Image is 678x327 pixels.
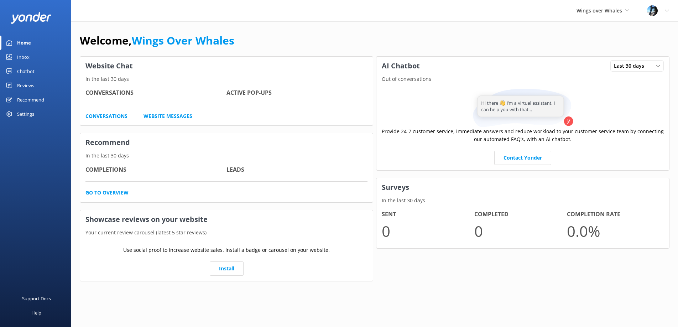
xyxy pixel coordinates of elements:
p: Provide 24-7 customer service, immediate answers and reduce workload to your customer service tea... [382,128,664,144]
p: In the last 30 days [80,152,373,160]
h3: AI Chatbot [376,57,425,75]
p: 0 [382,219,474,243]
div: Chatbot [17,64,35,78]
p: Out of conversations [376,75,669,83]
a: Install [210,261,244,276]
p: Your current review carousel (latest 5 star reviews) [80,229,373,237]
a: Wings Over Whales [132,33,234,48]
img: yonder-white-logo.png [11,12,52,24]
div: Reviews [17,78,34,93]
p: In the last 30 days [80,75,373,83]
h4: Leads [226,165,367,175]
div: Recommend [17,93,44,107]
h1: Welcome, [80,32,234,49]
h4: Completed [474,210,567,219]
img: assistant... [471,89,574,128]
h3: Showcase reviews on your website [80,210,373,229]
span: Wings over Whales [577,7,622,14]
h4: Conversations [85,88,226,98]
h4: Active Pop-ups [226,88,367,98]
span: Last 30 days [614,62,648,70]
a: Contact Yonder [494,151,551,165]
p: 0 [474,219,567,243]
div: Support Docs [22,291,51,306]
div: Settings [17,107,34,121]
p: 0.0 % [567,219,659,243]
a: Conversations [85,112,127,120]
img: 145-1635463833.jpg [647,5,658,16]
div: Inbox [17,50,30,64]
p: In the last 30 days [376,197,669,204]
h4: Completion Rate [567,210,659,219]
h4: Completions [85,165,226,175]
a: Go to overview [85,189,129,197]
h3: Recommend [80,133,373,152]
h3: Surveys [376,178,669,197]
p: Use social proof to increase website sales. Install a badge or carousel on your website. [123,246,330,254]
h3: Website Chat [80,57,373,75]
div: Home [17,36,31,50]
div: Help [31,306,41,320]
h4: Sent [382,210,474,219]
a: Website Messages [144,112,192,120]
